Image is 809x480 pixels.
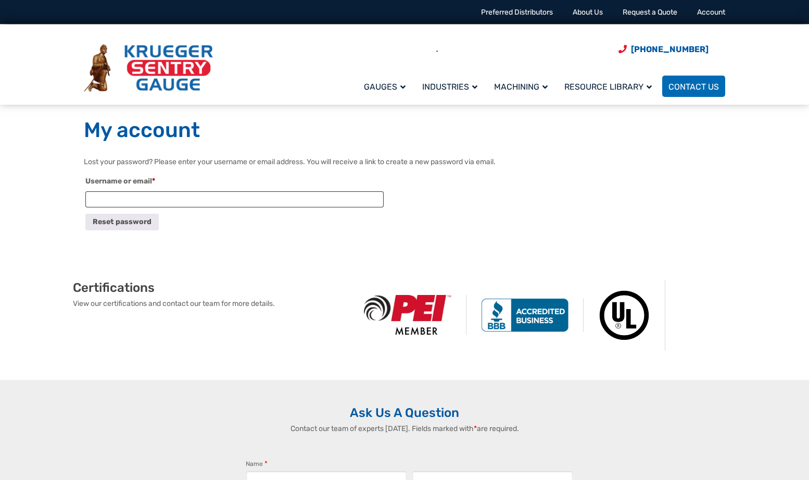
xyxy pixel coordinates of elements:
[73,280,349,296] h2: Certifications
[481,8,553,17] a: Preferred Distributors
[466,298,584,331] img: BBB
[364,82,406,92] span: Gauges
[349,295,466,335] img: PEI Member
[85,214,159,230] button: Reset password
[84,156,725,167] p: Lost your password? Please enter your username or email address. You will receive a link to creat...
[358,74,416,99] a: Gauges
[631,44,709,54] span: [PHONE_NUMBER]
[85,174,384,189] label: Username or email
[584,280,665,351] img: Underwriters Laboratories
[558,74,662,99] a: Resource Library
[84,405,725,421] h2: Ask Us A Question
[422,82,477,92] span: Industries
[662,76,725,97] a: Contact Us
[618,43,709,56] a: Phone Number (920) 434-8860
[697,8,725,17] a: Account
[84,117,725,143] h1: My account
[573,8,603,17] a: About Us
[623,8,677,17] a: Request a Quote
[246,459,268,469] legend: Name
[488,74,558,99] a: Machining
[84,44,213,92] img: Krueger Sentry Gauge
[73,298,349,309] p: View our certifications and contact our team for more details.
[235,423,574,434] p: Contact our team of experts [DATE]. Fields marked with are required.
[494,82,548,92] span: Machining
[564,82,652,92] span: Resource Library
[668,82,719,92] span: Contact Us
[416,74,488,99] a: Industries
